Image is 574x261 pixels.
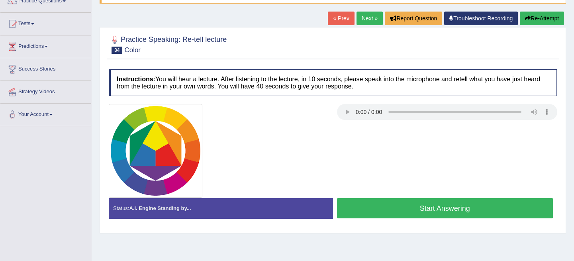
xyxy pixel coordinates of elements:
[109,198,333,218] div: Status:
[112,47,122,54] span: 34
[0,81,91,101] a: Strategy Videos
[357,12,383,25] a: Next »
[0,104,91,124] a: Your Account
[129,205,191,211] strong: A.I. Engine Standing by...
[328,12,354,25] a: « Prev
[0,35,91,55] a: Predictions
[124,46,141,54] small: Color
[520,12,564,25] button: Re-Attempt
[109,69,557,96] h4: You will hear a lecture. After listening to the lecture, in 10 seconds, please speak into the mic...
[337,198,553,218] button: Start Answering
[0,58,91,78] a: Success Stories
[117,76,155,82] b: Instructions:
[109,34,227,54] h2: Practice Speaking: Re-tell lecture
[385,12,442,25] button: Report Question
[444,12,518,25] a: Troubleshoot Recording
[0,13,91,33] a: Tests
